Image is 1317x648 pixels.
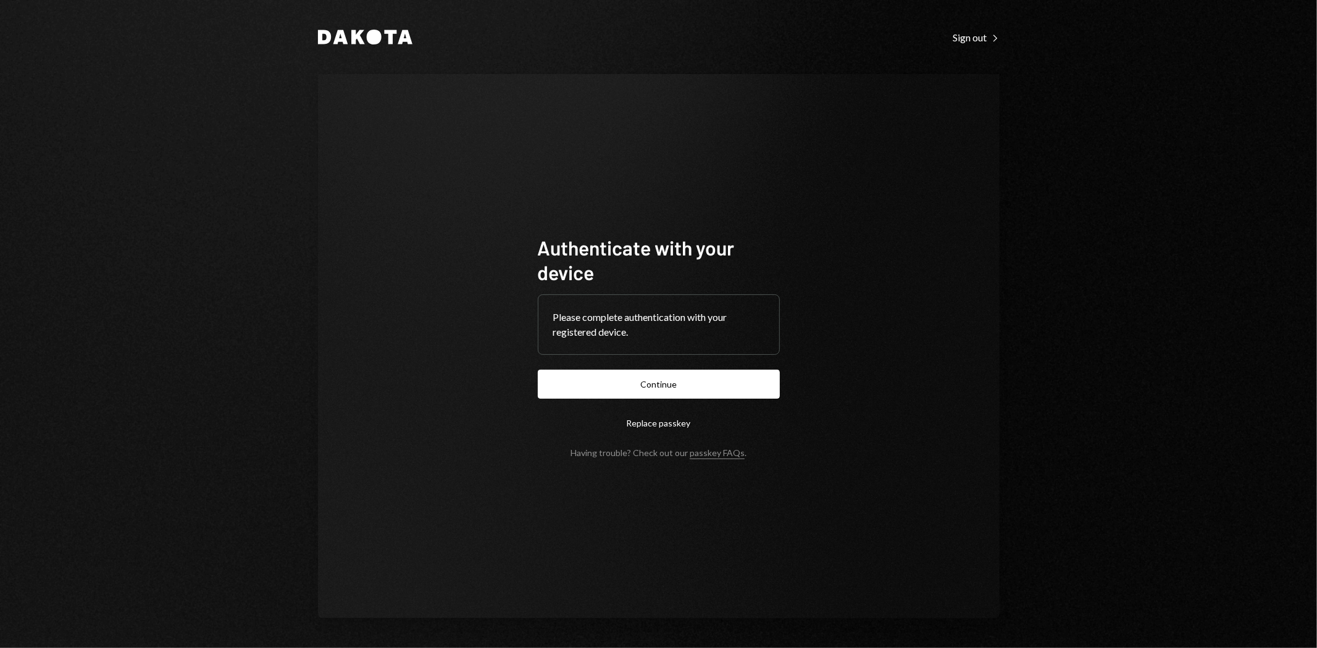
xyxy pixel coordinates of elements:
[953,31,1000,44] div: Sign out
[571,447,746,458] div: Having trouble? Check out our .
[690,447,745,459] a: passkey FAQs
[953,30,1000,44] a: Sign out
[553,310,764,339] div: Please complete authentication with your registered device.
[538,235,780,285] h1: Authenticate with your device
[538,409,780,438] button: Replace passkey
[538,370,780,399] button: Continue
